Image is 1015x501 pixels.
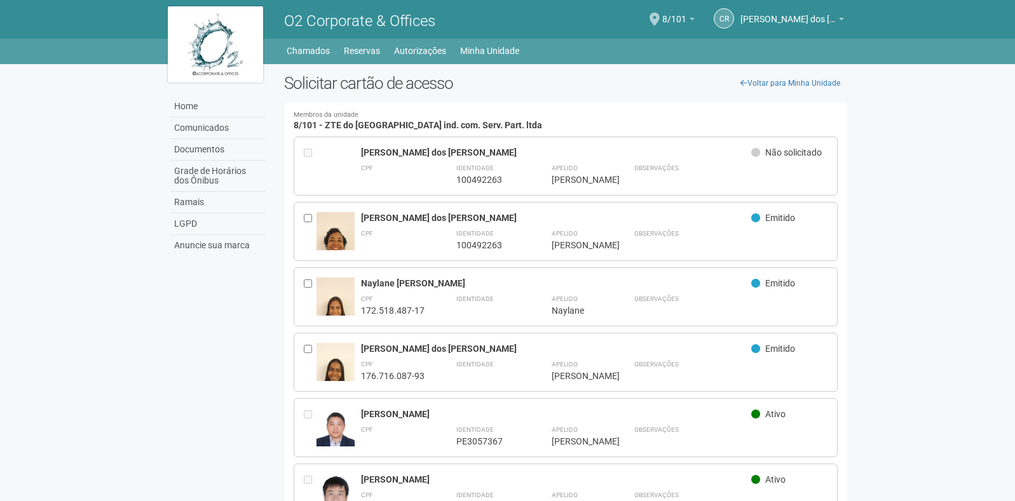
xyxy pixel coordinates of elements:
[284,12,435,30] span: O2 Corporate & Offices
[552,370,603,382] div: [PERSON_NAME]
[361,305,425,316] div: 172.518.487-17
[344,42,380,60] a: Reservas
[456,164,494,171] strong: Identidade
[765,474,786,484] span: Ativo
[394,42,446,60] a: Autorizações
[740,16,844,26] a: [PERSON_NAME] dos [PERSON_NAME]
[765,409,786,419] span: Ativo
[171,161,265,192] a: Grade de Horários dos Ônibus
[171,213,265,235] a: LGPD
[317,408,355,446] img: user.jpg
[456,361,494,368] strong: Identidade
[634,164,679,171] strong: Observações
[740,2,836,24] span: Cintia Ribeiro Bottino dos Santos
[171,96,265,117] a: Home
[317,212,355,280] img: user.jpg
[456,174,520,185] div: 100492263
[456,491,494,498] strong: Identidade
[361,147,752,158] div: [PERSON_NAME] dos [PERSON_NAME]
[361,361,373,368] strong: CPF
[171,235,265,256] a: Anuncie sua marca
[456,230,494,237] strong: Identidade
[168,6,263,83] img: logo.jpg
[552,491,578,498] strong: Apelido
[361,491,373,498] strong: CPF
[361,426,373,433] strong: CPF
[552,426,578,433] strong: Apelido
[714,8,734,29] a: CR
[171,117,265,139] a: Comunicados
[634,230,679,237] strong: Observações
[361,230,373,237] strong: CPF
[552,361,578,368] strong: Apelido
[171,139,265,161] a: Documentos
[171,192,265,213] a: Ramais
[317,343,355,411] img: user.jpg
[304,408,317,447] div: Entre em contato com a Aministração para solicitar o cancelamento ou 2a via
[765,344,795,354] span: Emitido
[552,164,578,171] strong: Apelido
[361,277,752,289] div: Naylane [PERSON_NAME]
[294,112,838,119] small: Membros da unidade
[456,436,520,447] div: PE3057367
[552,230,578,237] strong: Apelido
[634,361,679,368] strong: Observações
[294,112,838,130] h4: 8/101 - ZTE do [GEOGRAPHIC_DATA] ind. com. Serv. Part. ltda
[552,436,603,447] div: [PERSON_NAME]
[284,74,848,93] h2: Solicitar cartão de acesso
[662,16,695,26] a: 8/101
[765,147,822,157] span: Não solicitado
[456,239,520,251] div: 100492263
[456,426,494,433] strong: Identidade
[552,305,603,316] div: Naylane
[460,42,519,60] a: Minha Unidade
[765,278,795,288] span: Emitido
[634,491,679,498] strong: Observações
[733,74,847,93] a: Voltar para Minha Unidade
[456,295,494,302] strong: Identidade
[361,474,752,485] div: [PERSON_NAME]
[765,213,795,223] span: Emitido
[662,2,686,24] span: 8/101
[634,426,679,433] strong: Observações
[361,164,373,171] strong: CPF
[634,295,679,302] strong: Observações
[361,212,752,224] div: [PERSON_NAME] dos [PERSON_NAME]
[361,295,373,302] strong: CPF
[361,408,752,420] div: [PERSON_NAME]
[361,343,752,354] div: [PERSON_NAME] dos [PERSON_NAME]
[552,174,603,185] div: [PERSON_NAME]
[552,239,603,251] div: [PERSON_NAME]
[317,277,355,345] img: user.jpg
[287,42,330,60] a: Chamados
[361,370,425,382] div: 176.716.087-93
[552,295,578,302] strong: Apelido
